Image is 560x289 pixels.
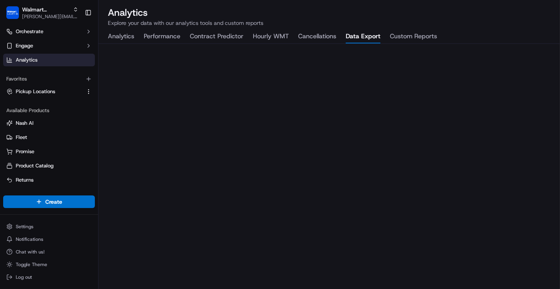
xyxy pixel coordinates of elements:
[134,77,143,87] button: Start new chat
[16,261,47,268] span: Toggle Theme
[16,249,45,255] span: Chat with us!
[3,234,95,245] button: Notifications
[144,30,180,43] button: Performance
[16,134,27,141] span: Fleet
[190,30,243,43] button: Contract Predictor
[108,6,551,19] h2: Analytics
[16,88,55,95] span: Pickup Locations
[98,44,560,289] iframe: Data Export
[16,236,43,242] span: Notifications
[3,54,95,66] a: Analytics
[6,134,92,141] a: Fleet
[3,131,95,144] button: Fleet
[3,259,95,270] button: Toggle Theme
[3,117,95,129] button: Nash AI
[16,56,37,64] span: Analytics
[6,120,92,127] a: Nash AI
[16,28,43,35] span: Orchestrate
[16,176,60,184] span: Knowledge Base
[16,223,33,230] span: Settings
[3,246,95,257] button: Chat with us!
[16,148,34,155] span: Promise
[108,19,551,27] p: Explore your data with our analytics tools and custom reports
[8,177,14,183] div: 📗
[8,114,20,127] img: Anthony Trinh
[74,176,126,184] span: API Documentation
[6,6,19,19] img: Walmart LocalFinds
[65,143,68,150] span: •
[45,198,62,206] span: Create
[3,104,95,117] div: Available Products
[6,176,92,184] a: Returns
[108,30,134,43] button: Analytics
[3,145,95,158] button: Promise
[70,122,86,128] span: [DATE]
[22,6,70,13] button: Walmart LocalFinds
[22,13,78,20] button: [PERSON_NAME][EMAIL_ADDRESS][PERSON_NAME][DOMAIN_NAME]
[67,177,73,183] div: 💻
[16,144,22,150] img: 1736555255976-a54dd68f-1ca7-489b-9aae-adbdc363a1c4
[8,102,53,109] div: Past conversations
[3,73,95,85] div: Favorites
[3,174,95,186] button: Returns
[298,30,336,43] button: Cancellations
[3,39,95,52] button: Engage
[24,122,64,128] span: [PERSON_NAME]
[16,162,54,169] span: Product Catalog
[78,195,95,201] span: Pylon
[16,176,33,184] span: Returns
[122,101,143,110] button: See all
[6,88,82,95] a: Pickup Locations
[16,42,33,49] span: Engage
[56,195,95,201] a: Powered byPylon
[8,136,20,148] img: Masood Aslam
[390,30,437,43] button: Custom Reports
[253,30,289,43] button: Hourly WMT
[3,221,95,232] button: Settings
[346,30,380,43] button: Data Export
[63,173,130,187] a: 💻API Documentation
[6,162,92,169] a: Product Catalog
[3,160,95,172] button: Product Catalog
[3,272,95,283] button: Log out
[65,122,68,128] span: •
[16,274,32,280] span: Log out
[6,148,92,155] a: Promise
[3,25,95,38] button: Orchestrate
[70,143,86,150] span: [DATE]
[3,85,95,98] button: Pickup Locations
[24,143,64,150] span: [PERSON_NAME]
[16,120,33,127] span: Nash AI
[3,3,82,22] button: Walmart LocalFindsWalmart LocalFinds[PERSON_NAME][EMAIL_ADDRESS][PERSON_NAME][DOMAIN_NAME]
[5,173,63,187] a: 📗Knowledge Base
[3,195,95,208] button: Create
